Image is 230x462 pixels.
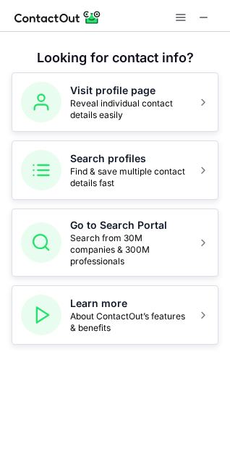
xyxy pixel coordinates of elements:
button: Visit profile pageReveal individual contact details easily [12,72,218,132]
h5: Visit profile page [70,83,189,98]
span: Find & save multiple contact details fast [70,166,189,189]
h5: Search profiles [70,151,189,166]
h5: Learn more [70,296,189,311]
img: Search profiles [21,150,61,190]
img: Learn more [21,295,61,335]
button: Search profilesFind & save multiple contact details fast [12,140,218,200]
span: About ContactOut’s features & benefits [70,311,189,334]
img: Visit profile page [21,82,61,122]
span: Reveal individual contact details easily [70,98,189,121]
h5: Go to Search Portal [70,218,189,232]
img: ContactOut v5.3.10 [14,9,101,26]
button: Learn moreAbout ContactOut’s features & benefits [12,285,218,345]
span: Search from 30M companies & 300M professionals [70,232,189,267]
button: Go to Search PortalSearch from 30M companies & 300M professionals [12,209,218,277]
